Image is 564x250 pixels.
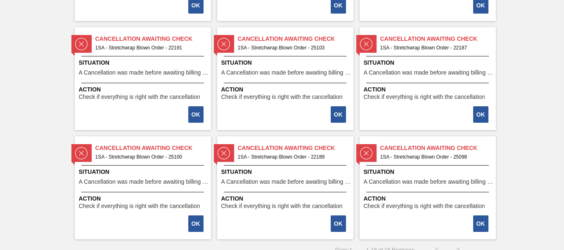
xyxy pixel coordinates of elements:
[364,194,494,203] span: Action
[95,144,211,152] span: Cancellation Awaiting Check
[331,215,346,232] button: OK
[238,144,353,152] span: Cancellation Awaiting Check
[364,179,494,185] span: A Cancellation was made before awaiting billing stage
[188,106,204,123] button: OK
[238,43,347,52] span: 1SA - Stretchwrap Blown Order - 25103
[79,168,209,176] span: Situation
[364,203,485,209] span: Check if everything is right with the cancellation
[79,179,209,185] span: A Cancellation was made before awaiting billing stage
[221,85,351,94] span: Action
[221,70,351,76] span: A Cancellation was made before awaiting billing stage
[79,203,200,209] span: Check if everything is right with the cancellation
[380,35,496,43] span: Cancellation Awaiting Check
[364,70,494,76] span: A Cancellation was made before awaiting billing stage
[331,106,346,123] button: OK
[189,105,204,124] div: Complete task: 2181606
[221,94,343,100] span: Check if everything is right with the cancellation
[221,194,351,203] span: Action
[360,38,372,50] img: status
[189,215,204,233] div: Complete task: 2181609
[218,147,230,159] img: status
[238,152,347,161] span: 1SA - Stretchwrap Blown Order - 22189
[473,106,488,123] button: OK
[79,94,200,100] span: Check if everything is right with the cancellation
[75,38,88,50] img: status
[221,179,351,185] span: A Cancellation was made before awaiting billing stage
[95,35,211,43] span: Cancellation Awaiting Check
[474,215,489,233] div: Complete task: 2181815
[79,194,209,203] span: Action
[474,105,489,124] div: Complete task: 2181608
[332,215,347,233] div: Complete task: 2181611
[95,152,204,161] span: 1SA - Stretchwrap Blown Order - 25100
[221,168,351,176] span: Situation
[95,43,204,52] span: 1SA - Stretchwrap Blown Order - 22191
[380,43,489,52] span: 1SA - Stretchwrap Blown Order - 22187
[364,85,494,94] span: Action
[364,58,494,67] span: Situation
[79,70,209,76] span: A Cancellation was made before awaiting billing stage
[79,85,209,94] span: Action
[380,152,489,161] span: 1SA - Stretchwrap Blown Order - 25098
[218,38,230,50] img: status
[75,147,88,159] img: status
[221,203,343,209] span: Check if everything is right with the cancellation
[360,147,372,159] img: status
[380,144,496,152] span: Cancellation Awaiting Check
[364,94,485,100] span: Check if everything is right with the cancellation
[238,35,353,43] span: Cancellation Awaiting Check
[221,58,351,67] span: Situation
[473,215,488,232] button: OK
[79,58,209,67] span: Situation
[364,168,494,176] span: Situation
[332,105,347,124] div: Complete task: 2181607
[188,215,204,232] button: OK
